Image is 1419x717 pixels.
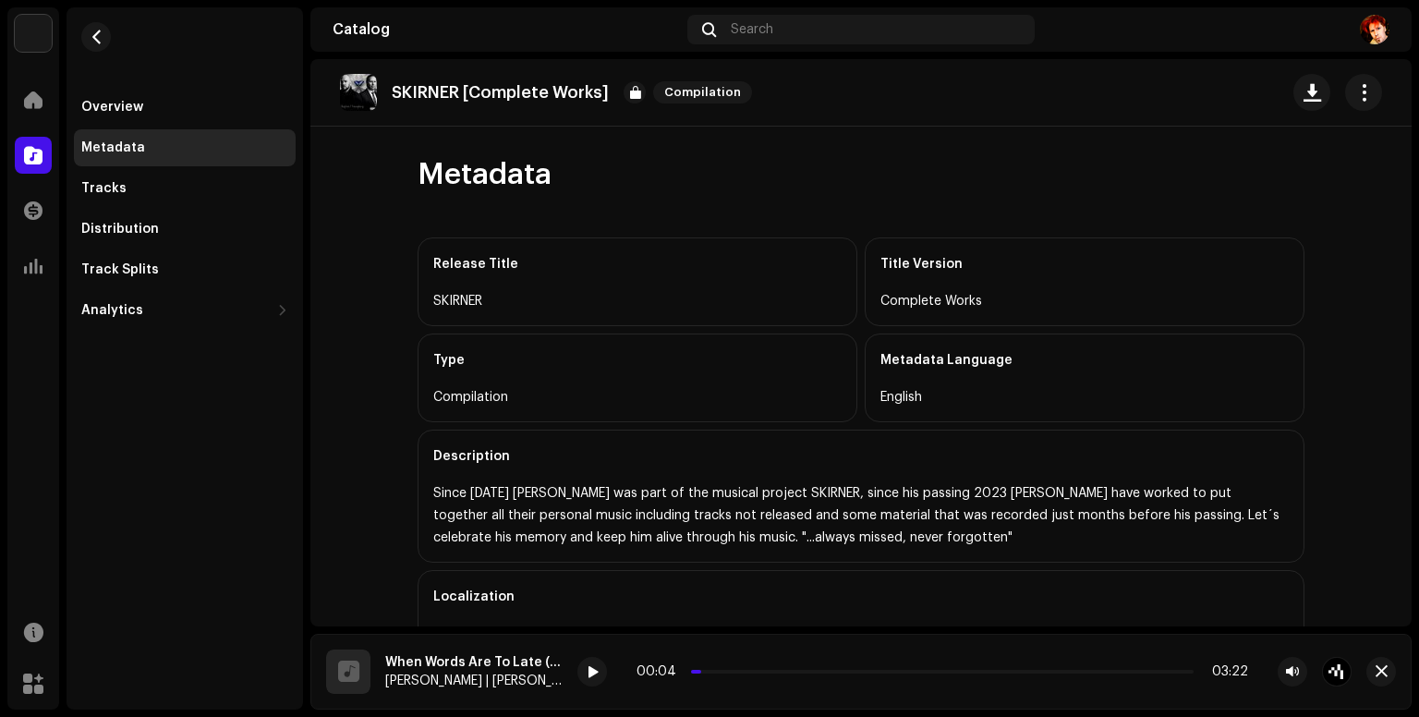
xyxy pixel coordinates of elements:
div: Catalog [333,22,680,37]
div: Overview [81,100,143,115]
div: Swedish [1238,623,1289,645]
div: Complete Works [880,290,1289,312]
div: Type [433,334,842,386]
div: SKIRNER [433,290,842,312]
img: f86ebadd-9c61-4402-8e0b-a192ce8deb1f [1360,15,1389,44]
div: Description [433,431,1289,482]
div: Release Title [433,238,842,290]
div: Title Version [880,238,1289,290]
div: Compilation [433,386,842,408]
div: Metadata [81,140,145,155]
re-m-nav-item: Distribution [74,211,296,248]
div: Localization [433,571,1289,623]
img: 993b81dd-5495-43a9-bbee-cd5a17aea579 [340,74,377,111]
re-m-nav-item: Metadata [74,129,296,166]
re-m-nav-item: Tracks [74,170,296,207]
div: English [880,386,1289,408]
div: Analytics [81,303,143,318]
div: Track Splits [81,262,159,277]
div: When Words Are To Late (...[PERSON_NAME], never forgotten) [New] [385,655,563,670]
div: 00:04 [637,664,684,679]
re-m-nav-item: Overview [74,89,296,126]
span: Search [731,22,773,37]
div: Distribution [81,222,159,237]
re-m-nav-item: Track Splits [74,251,296,288]
div: Metadata Language [880,334,1289,386]
img: bb549e82-3f54-41b5-8d74-ce06bd45c366 [15,15,52,52]
div: Since [DATE] [PERSON_NAME] was part of the musical project SKIRNER, since his passing 2023 [PERSO... [433,482,1289,549]
div: SKIRNER [Complete Works] [433,623,605,645]
re-m-nav-dropdown: Analytics [74,292,296,329]
p: SKIRNER [Complete Works] [392,83,609,103]
div: Tracks [81,181,127,196]
span: Compilation [653,81,752,103]
div: 03:22 [1201,664,1248,679]
span: Metadata [418,156,552,193]
div: [PERSON_NAME] | [PERSON_NAME] [385,674,563,688]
